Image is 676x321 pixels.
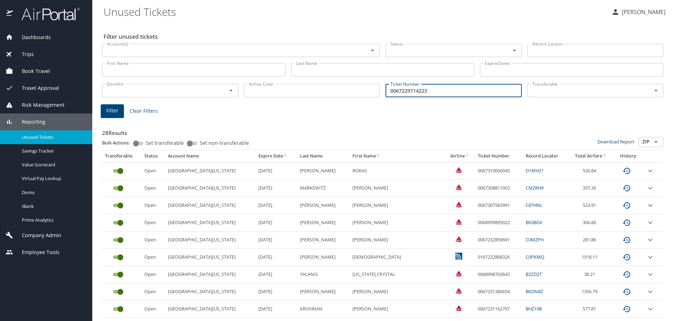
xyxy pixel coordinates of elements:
td: [GEOGRAPHIC_DATA][US_STATE] [165,162,255,179]
button: sort [465,154,470,159]
td: 577.81 [569,301,613,318]
h3: 28 Results [102,125,663,137]
td: [PERSON_NAME] [350,301,445,318]
span: Reporting [13,118,45,126]
td: ROKAS [350,162,445,179]
td: Open [142,301,165,318]
td: [DATE] [256,266,298,283]
p: Bulk Actions: [102,140,136,146]
th: Ticket Number [475,150,523,162]
button: expand row [646,167,655,175]
button: expand row [646,236,655,244]
a: BKDN8Z [526,288,543,295]
span: Prime Analytics [22,217,84,223]
th: Record Locator [523,150,568,162]
td: [GEOGRAPHIC_DATA][US_STATE] [165,214,255,232]
td: [PERSON_NAME] [297,249,349,266]
img: Delta Airlines [455,235,462,242]
span: Trips [13,50,34,58]
td: 0067231386654 [475,283,523,301]
p: [PERSON_NAME] [620,8,665,16]
th: First Name [350,150,445,162]
span: Filter [106,106,118,115]
button: expand row [646,184,655,192]
span: Set transferable [146,141,184,146]
span: Risk Management [13,101,64,109]
td: 0067231162797 [475,301,523,318]
td: [DATE] [256,197,298,214]
td: [DEMOGRAPHIC_DATA] [350,249,445,266]
img: United Airlines [455,253,462,260]
td: Open [142,232,165,249]
td: [PERSON_NAME] [350,214,445,232]
td: 0068999895022 [475,214,523,232]
td: 306.80 [569,214,613,232]
td: [PERSON_NAME] [350,180,445,197]
td: [DATE] [256,301,298,318]
button: expand row [646,201,655,210]
button: expand row [646,253,655,261]
td: [PERSON_NAME] [350,232,445,249]
span: Set non-transferable [200,141,249,146]
td: Open [142,283,165,301]
th: Last Name [297,150,349,162]
button: expand row [646,270,655,279]
td: [PERSON_NAME] [297,162,349,179]
img: Delta Airlines [455,304,462,311]
button: Open [651,137,661,147]
td: [US_STATE] CRYSTAL [350,266,445,283]
td: 0067307583991 [475,197,523,214]
button: Clear Filters [127,105,161,118]
td: 523.91 [569,197,613,214]
img: Delta Airlines [455,218,462,225]
td: 0167232868326 [475,249,523,266]
td: 526.84 [569,162,613,179]
img: icon-airportal.png [6,7,14,21]
td: 281.86 [569,232,613,249]
th: Account Name [165,150,255,162]
td: YALANIS [297,266,349,283]
a: BHZ19B [526,305,542,312]
td: KRISHNAN [297,301,349,318]
button: sort [602,154,607,159]
td: [PERSON_NAME] [350,283,445,301]
button: [PERSON_NAME] [608,6,668,18]
h1: Unused Tickets [104,1,606,23]
td: [DATE] [256,162,298,179]
span: Value Scorecard [22,161,84,168]
span: Clear Filters [130,107,158,116]
button: expand row [646,288,655,296]
td: [DATE] [256,249,298,266]
td: [GEOGRAPHIC_DATA][US_STATE] [165,266,255,283]
td: MARKEWITZ [297,180,349,197]
td: [PERSON_NAME] [297,232,349,249]
td: 0068998703643 [475,266,523,283]
span: Employee Tools [13,248,60,256]
button: Open [226,86,236,95]
td: 0067310006045 [475,162,523,179]
a: BK0BGX [526,219,542,226]
button: Open [509,45,519,55]
a: CMZRH9 [526,185,544,191]
span: Dashboards [13,33,51,41]
button: Filter [101,104,124,118]
td: [GEOGRAPHIC_DATA][US_STATE] [165,283,255,301]
th: Expire Date [256,150,298,162]
button: Open [651,86,661,95]
td: 0067232859691 [475,232,523,249]
td: Open [142,162,165,179]
a: C87HNL [526,202,543,208]
th: Total Airfare [569,150,613,162]
td: Open [142,214,165,232]
button: sort [376,154,381,159]
span: Savings Tracker [22,148,84,154]
span: Book Travel [13,67,50,75]
td: [PERSON_NAME] [297,283,349,301]
img: Delta Airlines [455,201,462,208]
td: Open [142,266,165,283]
td: [DATE] [256,283,298,301]
span: Domo [22,189,84,196]
img: Delta Airlines [455,166,462,173]
span: Unused Tickets [22,134,84,141]
td: [GEOGRAPHIC_DATA][US_STATE] [165,249,255,266]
